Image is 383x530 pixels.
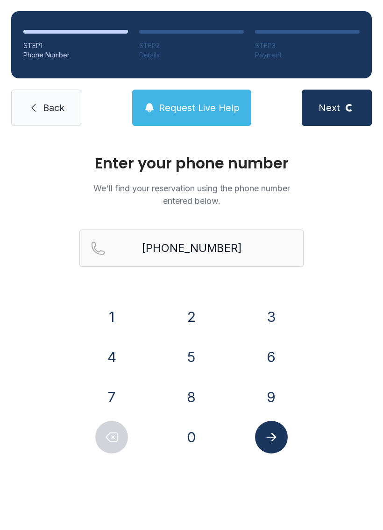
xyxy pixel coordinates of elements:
[255,300,288,333] button: 3
[255,381,288,413] button: 9
[23,50,128,60] div: Phone Number
[95,421,128,453] button: Delete number
[255,341,288,373] button: 6
[79,230,304,267] input: Reservation phone number
[255,50,360,60] div: Payment
[175,381,208,413] button: 8
[79,156,304,171] h1: Enter your phone number
[95,300,128,333] button: 1
[139,41,244,50] div: STEP 2
[255,421,288,453] button: Submit lookup form
[139,50,244,60] div: Details
[79,182,304,207] p: We'll find your reservation using the phone number entered below.
[319,101,340,114] span: Next
[175,300,208,333] button: 2
[95,341,128,373] button: 4
[255,41,360,50] div: STEP 3
[95,381,128,413] button: 7
[23,41,128,50] div: STEP 1
[43,101,64,114] span: Back
[159,101,240,114] span: Request Live Help
[175,421,208,453] button: 0
[175,341,208,373] button: 5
